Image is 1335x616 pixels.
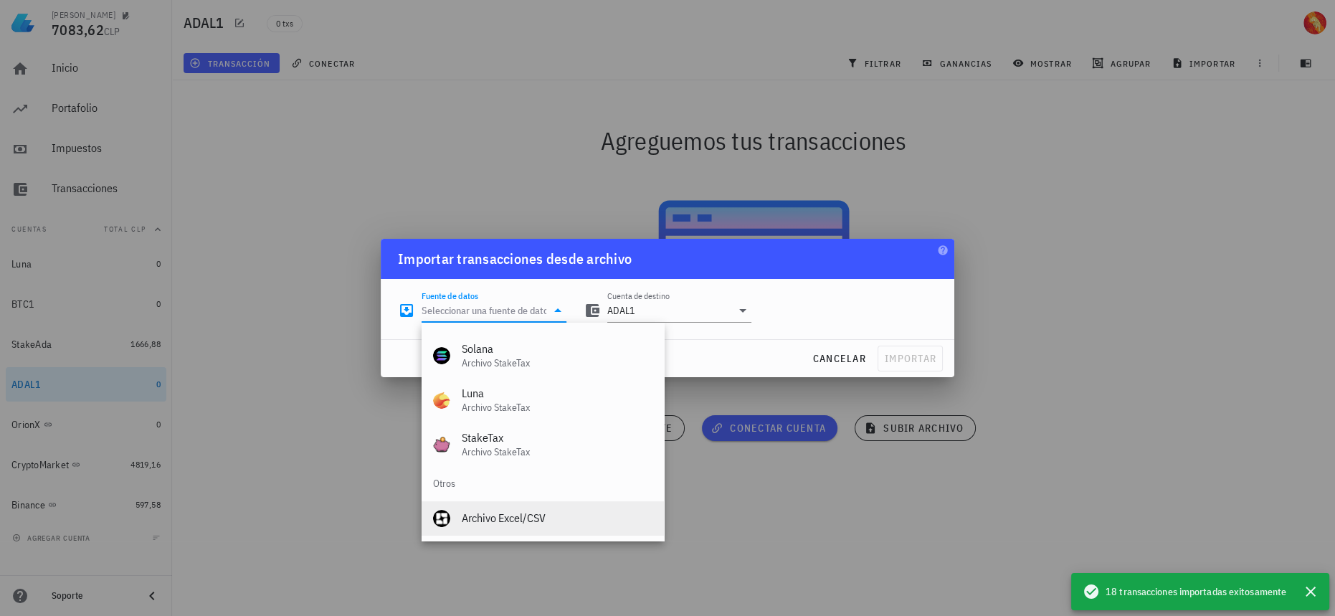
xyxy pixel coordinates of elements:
[422,467,664,501] div: Otros
[462,387,652,400] div: Luna
[607,290,670,301] label: Cuenta de destino
[462,431,652,445] div: StakeTax
[807,346,872,371] button: cancelar
[462,342,652,356] div: Solana
[1106,584,1286,600] span: 18 transacciones importadas exitosamente
[462,446,652,458] div: Archivo StakeTax
[462,357,652,369] div: Archivo StakeTax
[422,299,546,322] input: Seleccionar una fuente de datos
[398,247,632,270] div: Importar transacciones desde archivo
[812,352,866,365] span: cancelar
[422,290,478,301] label: Fuente de datos
[462,511,652,525] div: Archivo Excel/CSV
[462,402,652,414] div: Archivo StakeTax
